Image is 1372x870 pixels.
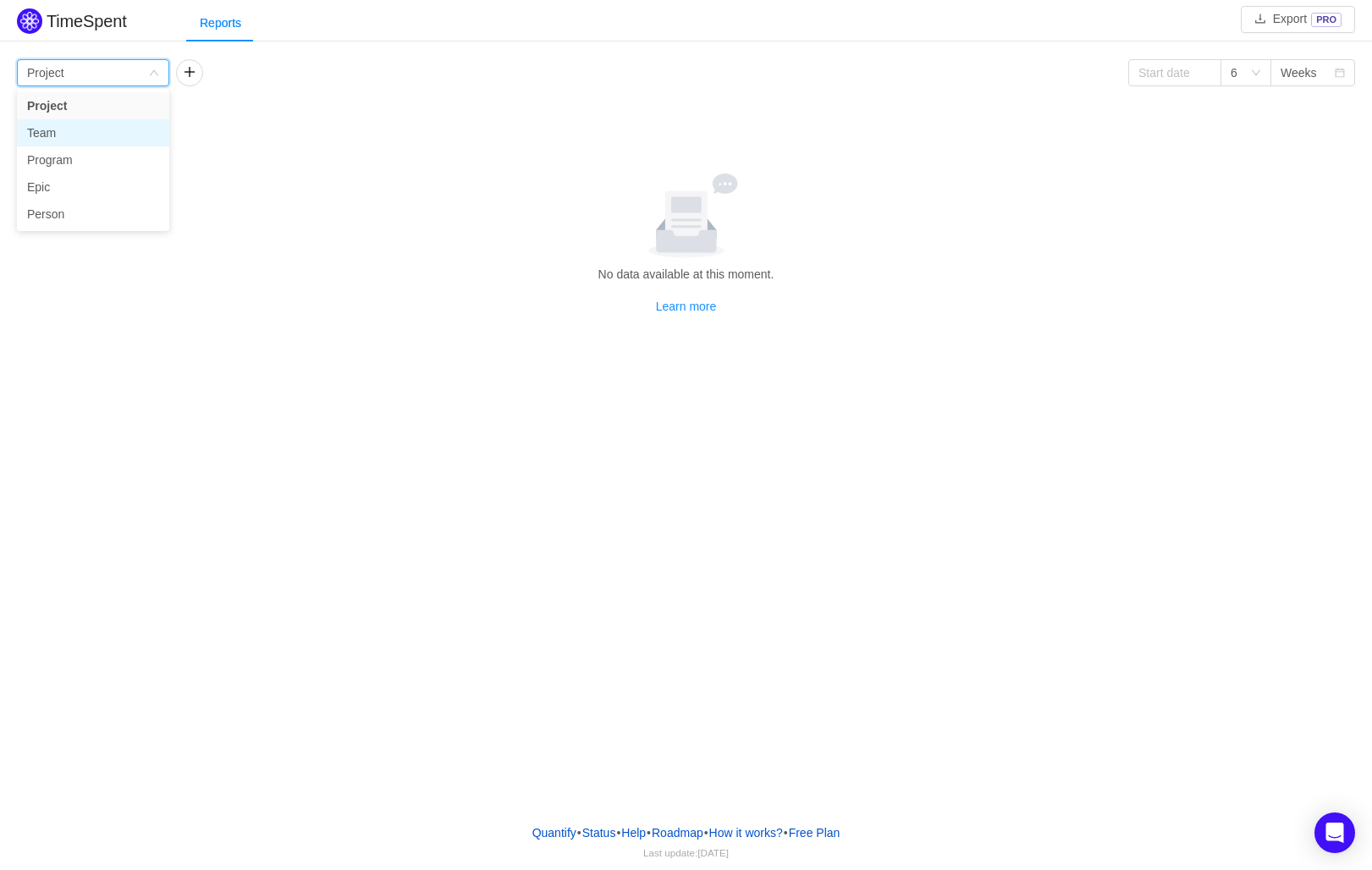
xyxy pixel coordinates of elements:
[17,173,169,201] li: Epic
[647,826,651,840] span: •
[784,826,788,840] span: •
[1314,812,1355,853] div: Open Intercom Messenger
[704,826,708,840] span: •
[17,92,169,119] li: Project
[620,820,647,845] a: Help
[1251,68,1261,80] i: icon: down
[532,820,577,845] a: Quantify
[598,267,774,281] span: No data available at this moment.
[17,201,169,228] li: Person
[656,300,717,313] a: Learn more
[697,847,729,858] span: [DATE]
[176,59,203,86] button: icon: plus
[17,146,169,173] li: Program
[1231,60,1237,85] div: 6
[616,826,620,840] span: •
[581,820,617,845] a: Status
[1241,6,1355,33] button: icon: downloadExportPRO
[651,820,704,845] a: Roadmap
[186,4,255,42] div: Reports
[17,119,169,146] li: Team
[47,12,127,30] h2: TimeSpent
[577,826,581,840] span: •
[1128,59,1221,86] input: Start date
[1335,68,1345,80] i: icon: calendar
[788,820,841,845] button: Free Plan
[643,847,729,858] span: Last update:
[708,820,784,845] button: How it works?
[149,68,159,80] i: icon: down
[27,60,64,85] div: Project
[17,8,42,34] img: Quantify logo
[1281,60,1317,85] div: Weeks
